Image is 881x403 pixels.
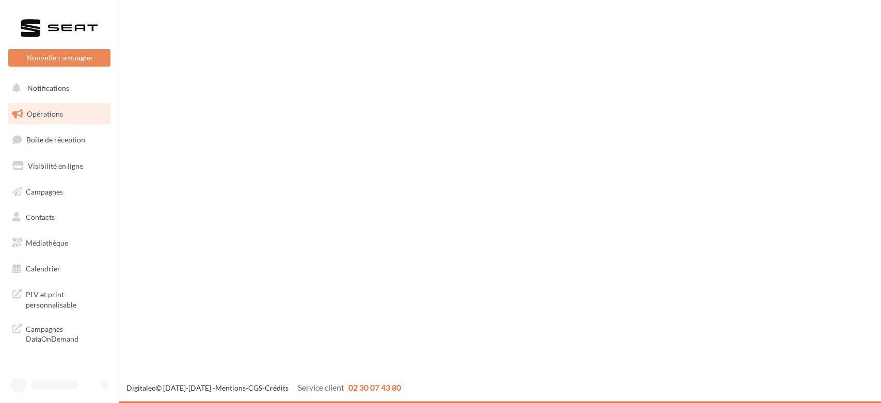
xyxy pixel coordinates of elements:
span: Visibilité en ligne [28,162,83,170]
a: Opérations [6,103,113,125]
a: PLV et print personnalisable [6,283,113,314]
a: Contacts [6,206,113,228]
span: Boîte de réception [26,135,85,144]
span: Médiathèque [26,238,68,247]
a: Crédits [265,383,289,392]
a: Campagnes DataOnDemand [6,318,113,348]
a: Calendrier [6,258,113,280]
a: CGS [248,383,262,392]
a: Visibilité en ligne [6,155,113,177]
span: 02 30 07 43 80 [348,382,401,392]
span: © [DATE]-[DATE] - - - [126,383,401,392]
span: Calendrier [26,264,60,273]
span: Notifications [27,84,69,92]
a: Digitaleo [126,383,156,392]
a: Boîte de réception [6,128,113,151]
span: Campagnes DataOnDemand [26,322,106,344]
button: Notifications [6,77,108,99]
button: Nouvelle campagne [8,49,110,67]
span: Service client [298,382,344,392]
span: Opérations [27,109,63,118]
a: Campagnes [6,181,113,203]
span: Contacts [26,213,55,221]
a: Médiathèque [6,232,113,254]
span: Campagnes [26,187,63,196]
a: Mentions [215,383,246,392]
span: PLV et print personnalisable [26,287,106,310]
